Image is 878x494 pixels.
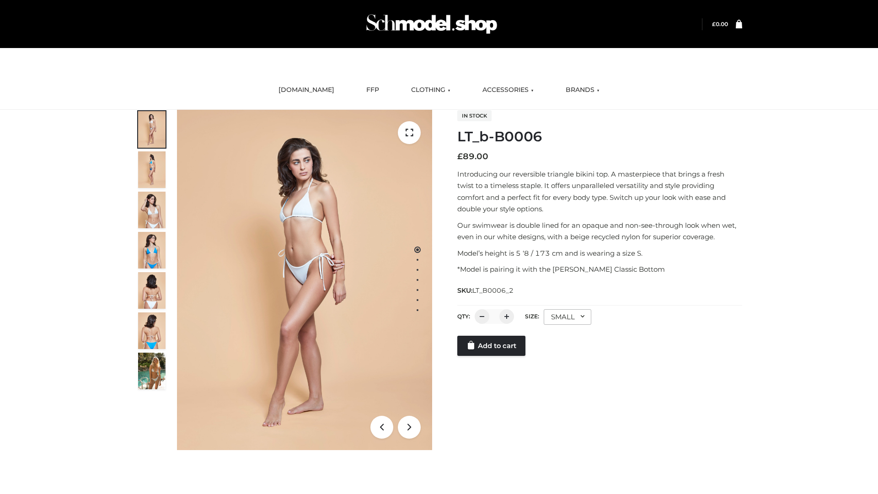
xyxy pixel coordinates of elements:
[272,80,341,100] a: [DOMAIN_NAME]
[457,247,742,259] p: Model’s height is 5 ‘8 / 173 cm and is wearing a size S.
[404,80,457,100] a: CLOTHING
[359,80,386,100] a: FFP
[457,129,742,145] h1: LT_b-B0006
[138,312,166,349] img: ArielClassicBikiniTop_CloudNine_AzureSky_OW114ECO_8-scaled.jpg
[177,110,432,450] img: LT_b-B0006
[457,313,470,320] label: QTY:
[138,272,166,309] img: ArielClassicBikiniTop_CloudNine_AzureSky_OW114ECO_7-scaled.jpg
[712,21,728,27] bdi: 0.00
[138,151,166,188] img: ArielClassicBikiniTop_CloudNine_AzureSky_OW114ECO_2-scaled.jpg
[559,80,606,100] a: BRANDS
[712,21,716,27] span: £
[457,336,525,356] a: Add to cart
[476,80,541,100] a: ACCESSORIES
[457,285,514,296] span: SKU:
[138,111,166,148] img: ArielClassicBikiniTop_CloudNine_AzureSky_OW114ECO_1-scaled.jpg
[525,313,539,320] label: Size:
[138,232,166,268] img: ArielClassicBikiniTop_CloudNine_AzureSky_OW114ECO_4-scaled.jpg
[457,220,742,243] p: Our swimwear is double lined for an opaque and non-see-through look when wet, even in our white d...
[544,309,591,325] div: SMALL
[457,263,742,275] p: *Model is pairing it with the [PERSON_NAME] Classic Bottom
[363,6,500,42] img: Schmodel Admin 964
[138,353,166,389] img: Arieltop_CloudNine_AzureSky2.jpg
[457,151,463,161] span: £
[712,21,728,27] a: £0.00
[457,151,488,161] bdi: 89.00
[457,168,742,215] p: Introducing our reversible triangle bikini top. A masterpiece that brings a fresh twist to a time...
[472,286,514,295] span: LT_B0006_2
[138,192,166,228] img: ArielClassicBikiniTop_CloudNine_AzureSky_OW114ECO_3-scaled.jpg
[457,110,492,121] span: In stock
